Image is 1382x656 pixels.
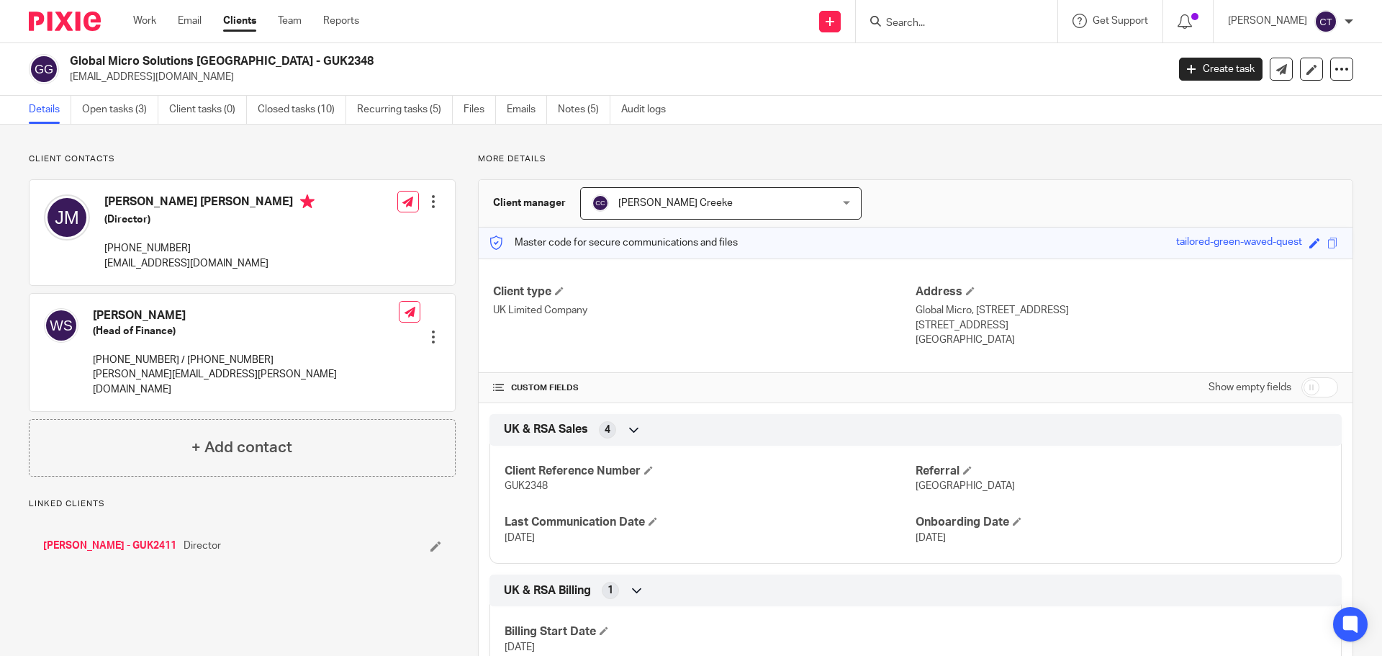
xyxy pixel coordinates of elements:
a: Reports [323,14,359,28]
label: Show empty fields [1209,380,1291,395]
p: [PERSON_NAME][EMAIL_ADDRESS][PERSON_NAME][DOMAIN_NAME] [93,367,399,397]
a: [PERSON_NAME] - GUK2411 [43,539,176,553]
h4: Address [916,284,1338,300]
h3: Client manager [493,196,566,210]
img: svg%3E [29,54,59,84]
img: Pixie [29,12,101,31]
a: Team [278,14,302,28]
span: [DATE] [916,533,946,543]
span: Get Support [1093,16,1148,26]
p: Client contacts [29,153,456,165]
h4: [PERSON_NAME] [PERSON_NAME] [104,194,315,212]
h4: Billing Start Date [505,624,916,639]
p: [PHONE_NUMBER] [104,241,315,256]
a: Work [133,14,156,28]
p: [PERSON_NAME] [1228,14,1307,28]
img: svg%3E [1314,10,1337,33]
img: svg%3E [592,194,609,212]
p: Linked clients [29,498,456,510]
a: Client tasks (0) [169,96,247,124]
h5: (Head of Finance) [93,324,399,338]
a: Email [178,14,202,28]
span: [DATE] [505,533,535,543]
i: Primary [300,194,315,209]
h4: + Add contact [191,436,292,459]
a: Audit logs [621,96,677,124]
span: Director [184,539,221,553]
p: UK Limited Company [493,303,916,318]
p: Master code for secure communications and files [489,235,738,250]
a: Files [464,96,496,124]
h4: [PERSON_NAME] [93,308,399,323]
div: tailored-green-waved-quest [1176,235,1302,251]
span: 4 [605,423,610,437]
a: Open tasks (3) [82,96,158,124]
p: Global Micro, [STREET_ADDRESS] [916,303,1338,318]
span: UK & RSA Billing [504,583,591,598]
span: 1 [608,583,613,598]
a: Details [29,96,71,124]
span: [DATE] [505,642,535,652]
p: More details [478,153,1353,165]
h4: Client Reference Number [505,464,916,479]
input: Search [885,17,1014,30]
a: Create task [1179,58,1263,81]
img: svg%3E [44,308,78,343]
p: [EMAIL_ADDRESS][DOMAIN_NAME] [104,256,315,271]
a: Closed tasks (10) [258,96,346,124]
p: [EMAIL_ADDRESS][DOMAIN_NAME] [70,70,1157,84]
h4: Referral [916,464,1327,479]
img: svg%3E [44,194,90,241]
h5: (Director) [104,212,315,227]
h4: Last Communication Date [505,515,916,530]
span: [PERSON_NAME] Creeke [618,198,733,208]
span: GUK2348 [505,481,548,491]
a: Notes (5) [558,96,610,124]
h4: Client type [493,284,916,300]
p: [PHONE_NUMBER] / [PHONE_NUMBER] [93,353,399,367]
p: [STREET_ADDRESS] [916,318,1338,333]
h4: CUSTOM FIELDS [493,382,916,394]
a: Recurring tasks (5) [357,96,453,124]
h2: Global Micro Solutions [GEOGRAPHIC_DATA] - GUK2348 [70,54,940,69]
span: [GEOGRAPHIC_DATA] [916,481,1015,491]
h4: Onboarding Date [916,515,1327,530]
a: Emails [507,96,547,124]
p: [GEOGRAPHIC_DATA] [916,333,1338,347]
a: Clients [223,14,256,28]
span: UK & RSA Sales [504,422,588,437]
